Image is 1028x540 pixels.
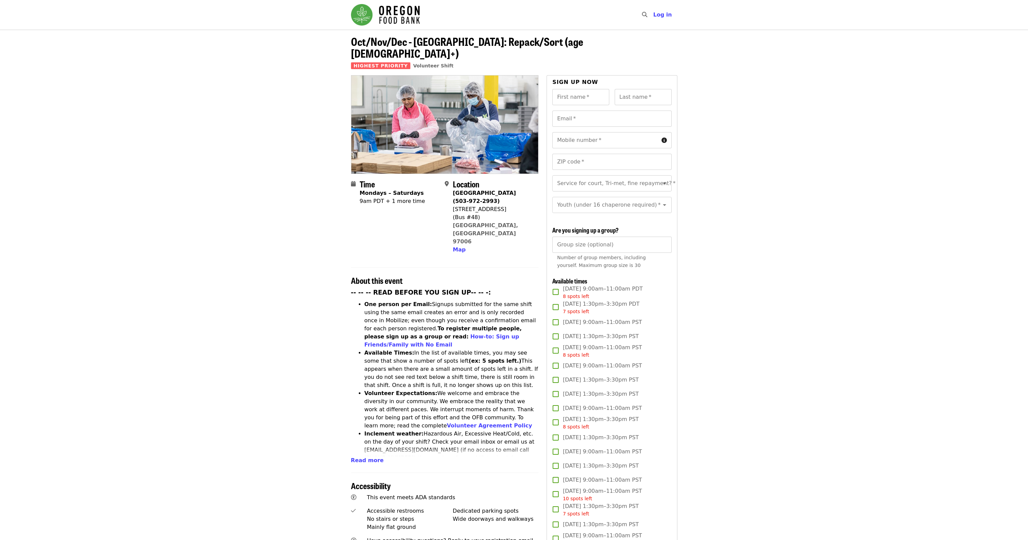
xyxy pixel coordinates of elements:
[413,63,453,68] a: Volunteer Shift
[351,4,420,26] img: Oregon Food Bank - Home
[563,285,643,300] span: [DATE] 9:00am–11:00am PDT
[563,352,589,358] span: 8 spots left
[660,200,669,210] button: Open
[445,181,449,187] i: map-marker-alt icon
[563,487,642,502] span: [DATE] 9:00am–11:00am PST
[563,415,639,430] span: [DATE] 1:30pm–3:30pm PST
[563,362,642,370] span: [DATE] 9:00am–11:00am PST
[563,318,642,326] span: [DATE] 9:00am–11:00am PST
[563,511,589,516] span: 7 spots left
[351,508,356,514] i: check icon
[563,476,642,484] span: [DATE] 9:00am–11:00am PST
[653,11,672,18] span: Log in
[552,89,609,105] input: First name
[453,246,466,254] button: Map
[351,76,538,173] img: Oct/Nov/Dec - Beaverton: Repack/Sort (age 10+) organized by Oregon Food Bank
[367,515,453,523] div: No stairs or steps
[453,222,518,245] a: [GEOGRAPHIC_DATA], [GEOGRAPHIC_DATA] 97006
[648,8,677,22] button: Log in
[469,358,521,364] strong: (ex: 5 spots left.)
[351,274,403,286] span: About this event
[453,178,479,190] span: Location
[563,433,639,442] span: [DATE] 1:30pm–3:30pm PST
[364,300,539,349] li: Signups submitted for the same shift using the same email creates an error and is only recorded o...
[557,255,646,268] span: Number of group members, including yourself. Maximum group size is 30
[453,507,539,515] div: Dedicated parking spots
[563,300,639,315] span: [DATE] 1:30pm–3:30pm PDT
[364,390,438,396] strong: Volunteer Expectations:
[552,111,671,127] input: Email
[563,294,589,299] span: 8 spots left
[563,496,592,501] span: 10 spots left
[351,289,491,296] strong: -- -- -- READ BEFORE YOU SIGN UP-- -- -:
[563,404,642,412] span: [DATE] 9:00am–11:00am PST
[367,507,453,515] div: Accessible restrooms
[453,246,466,253] span: Map
[552,154,671,170] input: ZIP code
[651,7,656,23] input: Search
[351,457,384,463] span: Read more
[563,376,639,384] span: [DATE] 1:30pm–3:30pm PST
[364,389,539,430] li: We welcome and embrace the diversity in our community. We embrace the reality that we work at dif...
[364,325,522,340] strong: To register multiple people, please sign up as a group or read:
[351,33,583,61] span: Oct/Nov/Dec - [GEOGRAPHIC_DATA]: Repack/Sort (age [DEMOGRAPHIC_DATA]+)
[552,132,658,148] input: Mobile number
[552,237,671,253] input: [object Object]
[563,390,639,398] span: [DATE] 1:30pm–3:30pm PST
[563,332,639,340] span: [DATE] 1:30pm–3:30pm PST
[552,276,587,285] span: Available times
[563,520,639,529] span: [DATE] 1:30pm–3:30pm PST
[563,424,589,429] span: 8 spots left
[453,213,533,221] div: (Bus #48)
[364,349,539,389] li: In the list of available times, you may see some that show a number of spots left This appears wh...
[367,494,455,501] span: This event meets ADA standards
[360,190,424,196] strong: Mondays – Saturdays
[552,226,619,234] span: Are you signing up a group?
[642,11,647,18] i: search icon
[552,79,598,85] span: Sign up now
[364,301,432,307] strong: One person per Email:
[453,515,539,523] div: Wide doorways and walkways
[453,205,533,213] div: [STREET_ADDRESS]
[660,179,669,188] button: Open
[360,197,425,205] div: 9am PDT + 1 more time
[563,343,642,359] span: [DATE] 9:00am–11:00am PST
[615,89,672,105] input: Last name
[351,181,356,187] i: calendar icon
[563,309,589,314] span: 7 spots left
[364,333,519,348] a: How-to: Sign up Friends/Family with No Email
[360,178,375,190] span: Time
[453,190,516,204] strong: [GEOGRAPHIC_DATA] (503-972-2993)
[563,502,639,517] span: [DATE] 1:30pm–3:30pm PST
[364,430,424,437] strong: Inclement weather:
[351,494,356,501] i: universal-access icon
[364,430,539,470] li: Hazardous Air, Excessive Heat/Cold, etc. on the day of your shift? Check your email inbox or emai...
[364,350,414,356] strong: Available Times:
[662,137,667,144] i: circle-info icon
[563,462,639,470] span: [DATE] 1:30pm–3:30pm PST
[351,480,391,491] span: Accessibility
[447,422,532,429] a: Volunteer Agreement Policy
[563,448,642,456] span: [DATE] 9:00am–11:00am PST
[367,523,453,531] div: Mainly flat ground
[351,62,411,69] span: Highest Priority
[351,456,384,464] button: Read more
